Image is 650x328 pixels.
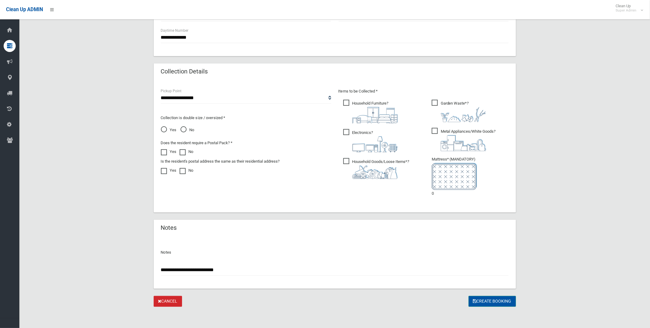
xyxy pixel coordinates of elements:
[161,158,280,165] label: Is the resident's postal address the same as their residential address?
[180,148,194,155] label: No
[469,296,516,307] button: Create Booking
[6,7,43,12] span: Clean Up ADMIN
[343,100,398,123] span: Household Furniture
[154,66,215,77] header: Collection Details
[352,130,398,152] i: ?
[441,135,486,151] img: 36c1b0289cb1767239cdd3de9e694f19.png
[180,167,194,174] label: No
[432,128,496,151] span: Metal Appliances/White Goods
[432,163,477,190] img: e7408bece873d2c1783593a074e5cb2f.png
[343,129,398,152] span: Electronics
[352,101,398,123] i: ?
[613,4,642,13] span: Clean Up
[154,222,184,234] header: Notes
[161,167,177,174] label: Yes
[343,158,409,179] span: Household Goods/Loose Items*
[441,107,486,122] img: 4fd8a5c772b2c999c83690221e5242e0.png
[352,136,398,152] img: 394712a680b73dbc3d2a6a3a7ffe5a07.png
[161,148,177,155] label: Yes
[432,156,509,197] li: 0
[352,165,398,179] img: b13cc3517677393f34c0a387616ef184.png
[352,159,409,179] i: ?
[432,100,486,122] span: Garden Waste*
[161,114,331,122] p: Collection is double size / oversized *
[181,126,194,134] span: No
[441,101,486,122] i: ?
[616,8,636,13] small: Super Admin
[338,88,509,95] p: Items to be Collected *
[441,129,496,151] i: ?
[161,139,233,147] label: Does the resident require a Postal Pack? *
[154,296,182,307] a: Cancel
[161,249,509,256] p: Notes
[161,126,177,134] span: Yes
[432,157,509,190] span: Mattress* (MANDATORY)
[352,107,398,123] img: aa9efdbe659d29b613fca23ba79d85cb.png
